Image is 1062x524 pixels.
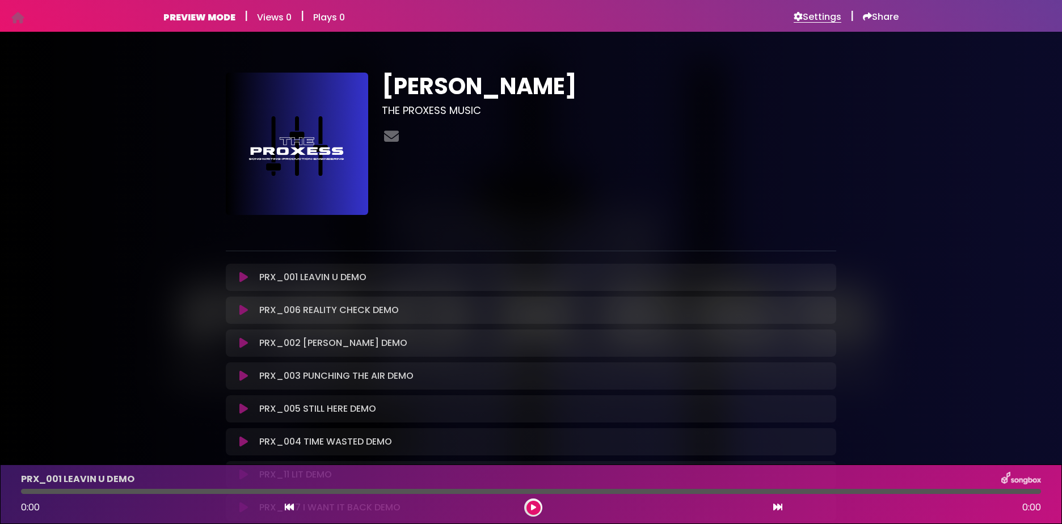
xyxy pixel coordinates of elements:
[259,336,407,350] p: PRX_002 [PERSON_NAME] DEMO
[863,11,899,23] a: Share
[257,12,292,23] h6: Views 0
[382,104,836,117] h3: THE PROXESS MUSIC
[21,472,134,486] p: PRX_001 LEAVIN U DEMO
[259,271,366,284] p: PRX_001 LEAVIN U DEMO
[259,369,414,383] p: PRX_003 PUNCHING THE AIR DEMO
[21,501,40,514] span: 0:00
[794,11,841,23] a: Settings
[163,12,235,23] h6: PREVIEW MODE
[1022,501,1041,514] span: 0:00
[313,12,345,23] h6: Plays 0
[259,402,376,416] p: PRX_005 STILL HERE DEMO
[259,303,399,317] p: PRX_006 REALITY CHECK DEMO
[850,9,854,23] h5: |
[259,435,392,449] p: PRX_004 TIME WASTED DEMO
[382,73,836,100] h1: [PERSON_NAME]
[301,9,304,23] h5: |
[226,73,368,215] img: hAQDyPEURb6wlzn2EVPS
[1001,472,1041,487] img: songbox-logo-white.png
[245,9,248,23] h5: |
